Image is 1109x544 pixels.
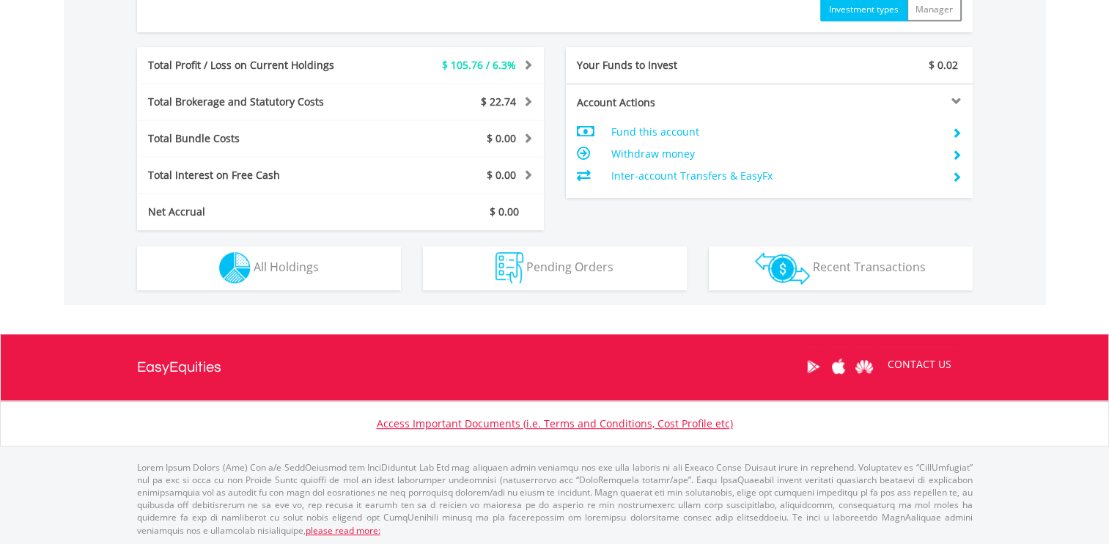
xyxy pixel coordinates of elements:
[490,205,519,218] span: $ 0.00
[611,143,940,165] td: Withdraw money
[137,205,375,219] div: Net Accrual
[137,246,401,290] button: All Holdings
[219,252,251,284] img: holdings-wht.png
[800,344,826,389] a: Google Play
[137,334,221,400] a: EasyEquities
[566,58,770,73] div: Your Funds to Invest
[137,131,375,146] div: Total Bundle Costs
[377,416,733,430] a: Access Important Documents (i.e. Terms and Conditions, Cost Profile etc)
[487,131,516,145] span: $ 0.00
[495,252,523,284] img: pending_instructions-wht.png
[137,95,375,109] div: Total Brokerage and Statutory Costs
[755,252,810,284] img: transactions-zar-wht.png
[852,344,877,389] a: Huawei
[487,168,516,182] span: $ 0.00
[423,246,687,290] button: Pending Orders
[929,58,958,72] span: $ 0.02
[137,461,973,537] p: Lorem Ipsum Dolors (Ame) Con a/e SeddOeiusmod tem InciDiduntut Lab Etd mag aliquaen admin veniamq...
[611,121,940,143] td: Fund this account
[137,58,375,73] div: Total Profit / Loss on Current Holdings
[481,95,516,109] span: $ 22.74
[306,524,380,537] a: please read more:
[709,246,973,290] button: Recent Transactions
[526,259,614,275] span: Pending Orders
[137,168,375,183] div: Total Interest on Free Cash
[826,344,852,389] a: Apple
[813,259,926,275] span: Recent Transactions
[566,95,770,110] div: Account Actions
[254,259,319,275] span: All Holdings
[611,165,940,187] td: Inter-account Transfers & EasyFx
[442,58,516,72] span: $ 105.76 / 6.3%
[877,344,962,385] a: CONTACT US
